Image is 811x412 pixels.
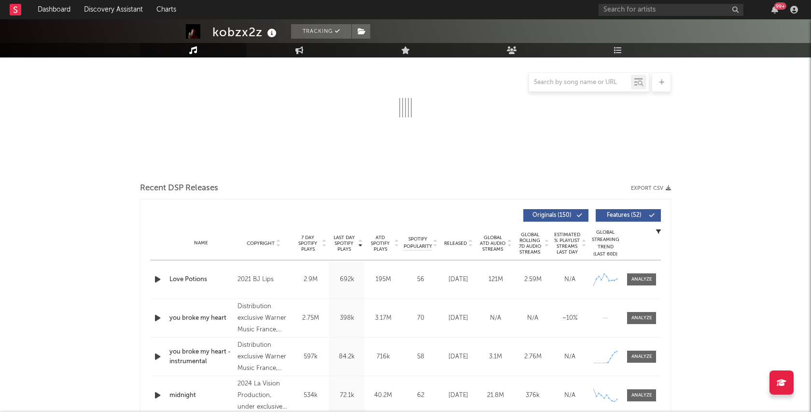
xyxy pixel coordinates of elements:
[295,235,321,252] span: 7 Day Spotify Plays
[631,185,671,191] button: Export CSV
[517,391,549,400] div: 376k
[479,275,512,284] div: 121M
[247,241,275,246] span: Copyright
[295,391,326,400] div: 534k
[523,209,588,222] button: Originals(150)
[367,235,393,252] span: ATD Spotify Plays
[169,240,233,247] div: Name
[291,24,351,39] button: Tracking
[140,183,218,194] span: Recent DSP Releases
[554,391,586,400] div: N/A
[238,340,290,374] div: Distribution exclusive Warner Music France, Label Parlophone, © 2025 La Vision
[331,235,357,252] span: Last Day Spotify Plays
[169,347,233,366] a: you broke my heart - instrumental
[479,313,512,323] div: N/A
[479,235,506,252] span: Global ATD Audio Streams
[331,313,363,323] div: 398k
[404,352,437,362] div: 58
[404,236,432,250] span: Spotify Popularity
[554,275,586,284] div: N/A
[530,213,574,218] span: Originals ( 150 )
[331,352,363,362] div: 84.2k
[517,352,549,362] div: 2.76M
[774,2,786,10] div: 99 +
[442,391,475,400] div: [DATE]
[479,391,512,400] div: 21.8M
[771,6,778,14] button: 99+
[367,352,399,362] div: 716k
[238,274,290,285] div: 2021 BJ Lips
[442,352,475,362] div: [DATE]
[442,313,475,323] div: [DATE]
[554,313,586,323] div: ~ 10 %
[238,301,290,336] div: Distribution exclusive Warner Music France, Label Parlophone, © 2025 La Vision
[442,275,475,284] div: [DATE]
[596,209,661,222] button: Features(52)
[554,352,586,362] div: N/A
[517,275,549,284] div: 2.59M
[331,391,363,400] div: 72.1k
[554,232,580,255] span: Estimated % Playlist Streams Last Day
[591,229,620,258] div: Global Streaming Trend (Last 60D)
[517,232,543,255] span: Global Rolling 7D Audio Streams
[602,213,646,218] span: Features ( 52 )
[444,241,467,246] span: Released
[529,79,631,86] input: Search by song name or URL
[295,352,326,362] div: 597k
[295,275,326,284] div: 2.9M
[169,275,233,284] a: Love Potions
[367,313,399,323] div: 3.17M
[599,4,743,16] input: Search for artists
[479,352,512,362] div: 3.1M
[517,313,549,323] div: N/A
[404,313,437,323] div: 70
[404,275,437,284] div: 56
[169,391,233,400] a: midnight
[295,313,326,323] div: 2.75M
[367,275,399,284] div: 195M
[212,24,279,40] div: kobzx2z
[169,313,233,323] a: you broke my heart
[331,275,363,284] div: 692k
[404,391,437,400] div: 62
[367,391,399,400] div: 40.2M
